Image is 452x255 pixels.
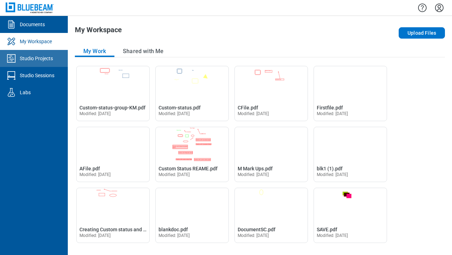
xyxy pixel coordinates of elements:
div: Labs [20,89,31,96]
img: AFile.pdf [77,127,149,161]
span: CFile.pdf [238,105,258,110]
span: blk1 (1).pdf [317,166,343,171]
span: Modified: [DATE] [238,233,269,238]
span: Custom-status-group-KM.pdf [79,105,145,110]
img: Custom-status.pdf [156,66,228,100]
span: Modified: [DATE] [79,172,111,177]
img: Custom-status-group-KM.pdf [77,66,149,100]
span: Modified: [DATE] [317,172,348,177]
span: Modified: [DATE] [159,111,190,116]
div: Open Firstfile.pdf in Editor [314,66,387,121]
span: Modified: [DATE] [317,111,348,116]
img: M Mark Ups.pdf [235,127,308,161]
div: Studio Projects [20,55,53,62]
img: Firstfile.pdf [314,66,387,100]
span: AFile.pdf [79,166,100,171]
span: DocumentSC.pdf [238,227,275,232]
img: CFile.pdf [235,66,308,100]
svg: Studio Projects [6,53,17,64]
div: Documents [20,21,45,28]
span: Firstfile.pdf [317,105,343,110]
div: Open Creating Custom status and not appying on any markup (1).pdf in Editor [76,188,150,243]
span: Modified: [DATE] [159,233,190,238]
img: Custom Status REAME.pdf [156,127,228,161]
span: Custom Status REAME.pdf [159,166,218,171]
span: blankdoc.pdf [159,227,188,232]
button: My Work [75,46,114,57]
svg: My Workspace [6,36,17,47]
button: Shared with Me [114,46,172,57]
span: SAVE.pdf [317,227,337,232]
span: M Mark Ups.pdf [238,166,273,171]
h1: My Workspace [75,26,122,37]
div: Open blankdoc.pdf in Editor [155,188,229,243]
span: Creating Custom status and not appying on any markup (1).pdf [79,227,220,232]
div: My Workspace [20,38,52,45]
span: Custom-status.pdf [159,105,201,110]
span: Modified: [DATE] [238,172,269,177]
span: Modified: [DATE] [317,233,348,238]
div: Open DocumentSC.pdf in Editor [234,188,308,243]
svg: Studio Sessions [6,70,17,81]
span: Modified: [DATE] [159,172,190,177]
div: Open M Mark Ups.pdf in Editor [234,127,308,182]
div: Open AFile.pdf in Editor [76,127,150,182]
button: Upload Files [399,27,445,39]
span: Modified: [DATE] [79,111,111,116]
img: DocumentSC.pdf [235,188,308,222]
div: Open blk1 (1).pdf in Editor [314,127,387,182]
div: Open Custom-status-group-KM.pdf in Editor [76,66,150,121]
div: Open Custom-status.pdf in Editor [155,66,229,121]
svg: Documents [6,19,17,30]
svg: Labs [6,87,17,98]
span: Modified: [DATE] [238,111,269,116]
img: SAVE.pdf [314,188,387,222]
button: Settings [434,2,445,14]
img: Creating Custom status and not appying on any markup (1).pdf [77,188,149,222]
img: blankdoc.pdf [156,188,228,222]
div: Studio Sessions [20,72,54,79]
div: Open Custom Status REAME.pdf in Editor [155,127,229,182]
div: Open CFile.pdf in Editor [234,66,308,121]
img: blk1 (1).pdf [314,127,387,161]
div: Open SAVE.pdf in Editor [314,188,387,243]
img: Bluebeam, Inc. [6,2,54,13]
span: Modified: [DATE] [79,233,111,238]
